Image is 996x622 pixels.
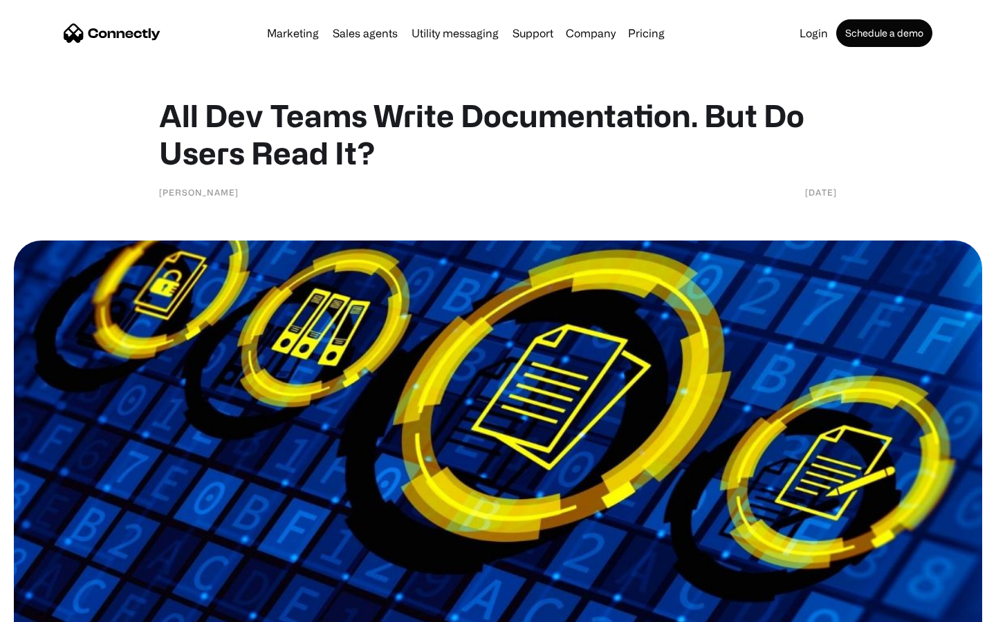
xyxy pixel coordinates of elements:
[64,23,160,44] a: home
[805,185,837,199] div: [DATE]
[836,19,932,47] a: Schedule a demo
[327,28,403,39] a: Sales agents
[507,28,559,39] a: Support
[562,23,620,43] div: Company
[28,598,83,617] ul: Language list
[261,28,324,39] a: Marketing
[406,28,504,39] a: Utility messaging
[566,23,616,43] div: Company
[159,185,239,199] div: [PERSON_NAME]
[794,28,833,39] a: Login
[14,598,83,617] aside: Language selected: English
[622,28,670,39] a: Pricing
[159,97,837,171] h1: All Dev Teams Write Documentation. But Do Users Read It?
